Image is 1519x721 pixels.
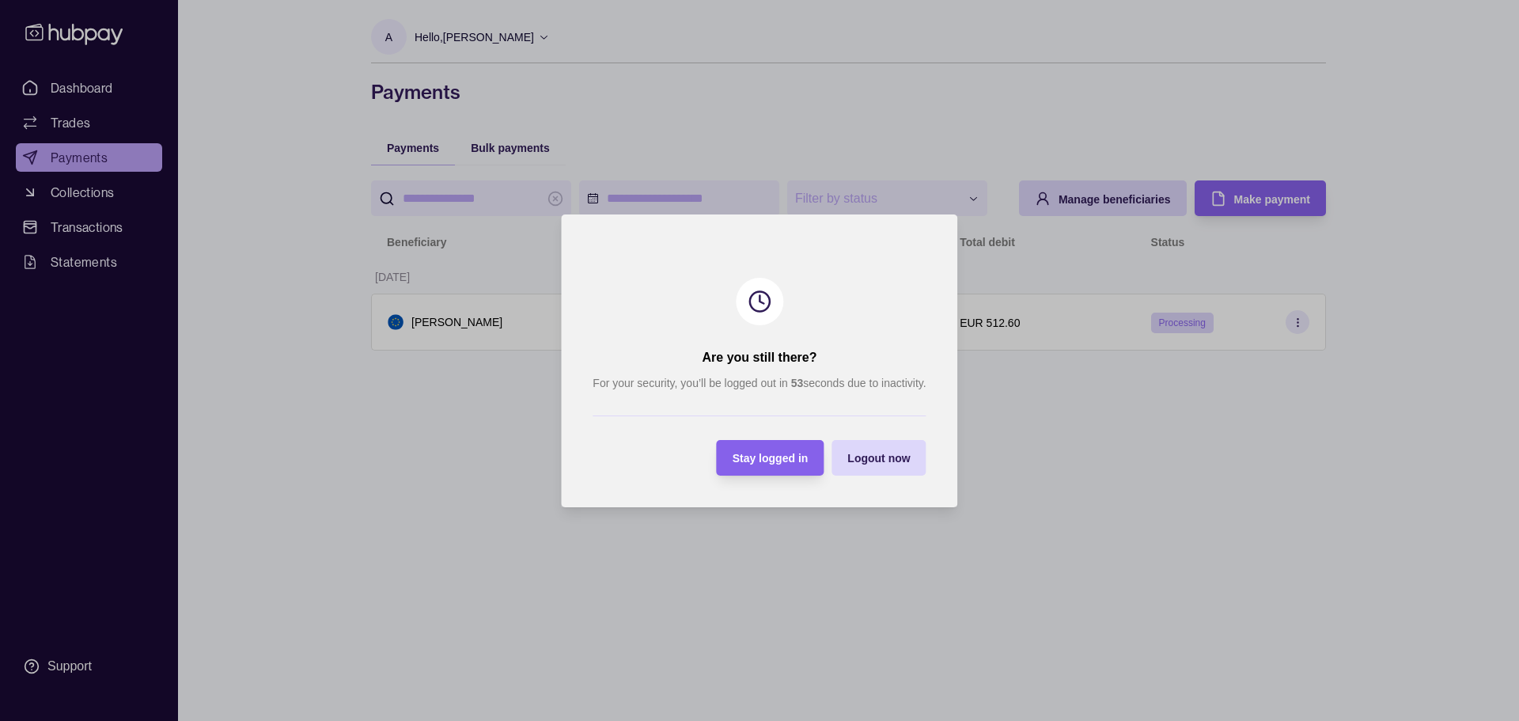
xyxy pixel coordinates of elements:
[733,452,809,465] span: Stay logged in
[717,440,824,476] button: Stay logged in
[593,374,926,392] p: For your security, you’ll be logged out in seconds due to inactivity.
[831,440,926,476] button: Logout now
[847,452,910,465] span: Logout now
[791,377,804,389] strong: 53
[703,349,817,366] h2: Are you still there?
